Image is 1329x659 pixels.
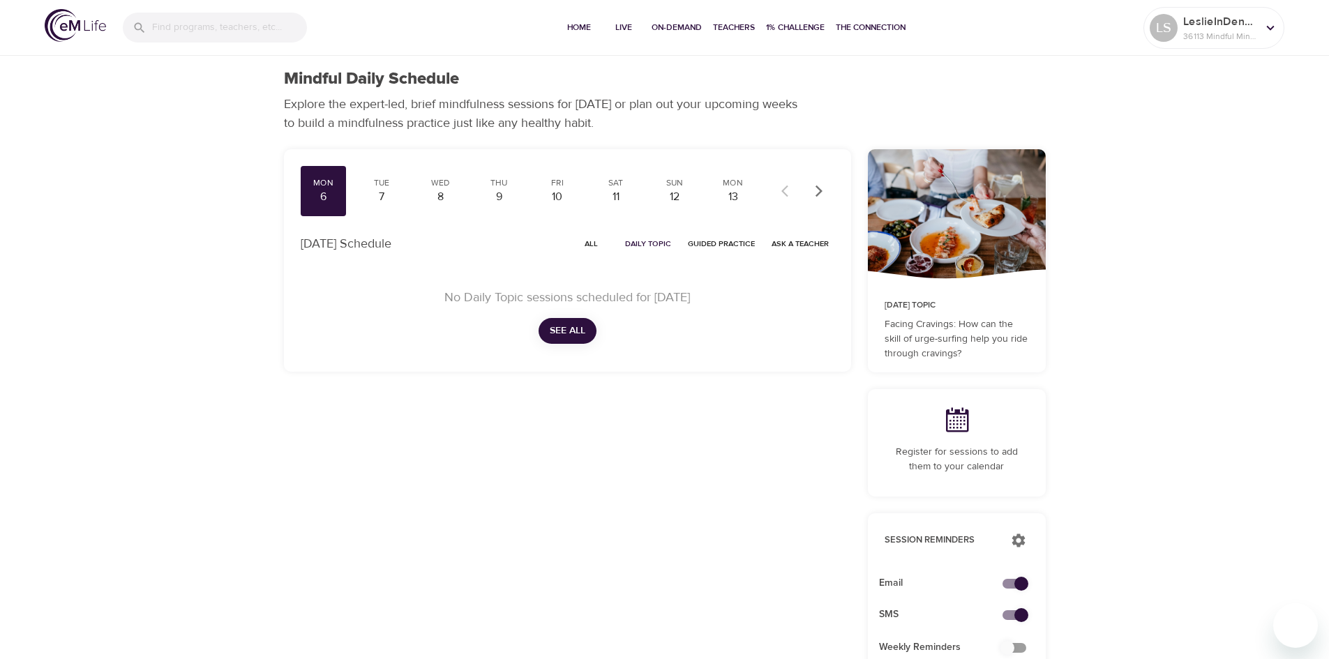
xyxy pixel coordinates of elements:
[284,95,807,132] p: Explore the expert-led, brief mindfulness sessions for [DATE] or plan out your upcoming weeks to ...
[540,177,575,189] div: Fri
[317,288,818,307] p: No Daily Topic sessions scheduled for [DATE]
[772,237,829,250] span: Ask a Teacher
[550,322,585,340] span: See All
[423,189,458,205] div: 8
[539,318,596,344] button: See All
[1183,13,1257,30] p: LeslieInDenver
[620,233,677,255] button: Daily Topic
[879,576,1012,591] span: Email
[688,237,755,250] span: Guided Practice
[45,9,106,42] img: logo
[766,233,834,255] button: Ask a Teacher
[885,533,997,547] p: Session Reminders
[836,20,906,35] span: The Connection
[364,177,399,189] div: Tue
[607,20,640,35] span: Live
[716,189,751,205] div: 13
[562,20,596,35] span: Home
[657,189,692,205] div: 12
[879,640,1012,655] span: Weekly Reminders
[599,189,633,205] div: 11
[1273,603,1318,648] iframe: Button to launch messaging window
[1150,14,1178,42] div: LS
[481,189,516,205] div: 9
[1183,30,1257,43] p: 36113 Mindful Minutes
[682,233,760,255] button: Guided Practice
[306,177,341,189] div: Mon
[152,13,307,43] input: Find programs, teachers, etc...
[481,177,516,189] div: Thu
[885,299,1029,312] p: [DATE] Topic
[423,177,458,189] div: Wed
[364,189,399,205] div: 7
[575,237,608,250] span: All
[885,445,1029,474] p: Register for sessions to add them to your calendar
[625,237,671,250] span: Daily Topic
[284,69,459,89] h1: Mindful Daily Schedule
[766,20,825,35] span: 1% Challenge
[652,20,702,35] span: On-Demand
[599,177,633,189] div: Sat
[716,177,751,189] div: Mon
[301,234,391,253] p: [DATE] Schedule
[657,177,692,189] div: Sun
[713,20,755,35] span: Teachers
[879,607,1012,622] span: SMS
[569,233,614,255] button: All
[885,317,1029,361] p: Facing Cravings: How can the skill of urge-surfing help you ride through cravings?
[306,189,341,205] div: 6
[540,189,575,205] div: 10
